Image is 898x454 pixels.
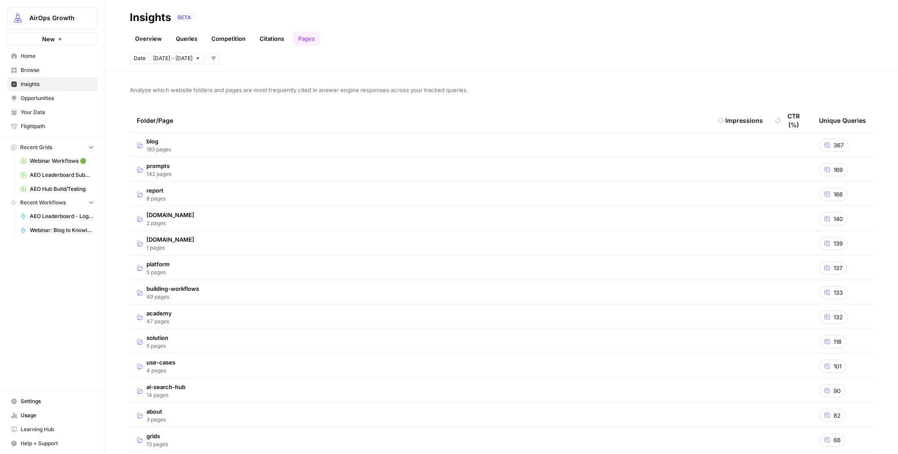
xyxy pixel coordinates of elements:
span: 101 [834,362,841,371]
a: Flightpath [7,119,98,133]
span: Opportunities [21,94,94,102]
span: New [42,35,55,43]
span: platform [146,260,170,268]
a: AEO Leaderboard Submissions [16,168,98,182]
span: 1 pages [146,244,194,252]
span: 169 [834,165,843,174]
span: AEO Leaderboard Submissions [30,171,94,179]
span: 140 [834,214,843,223]
span: Webinar Workflows 🟢 [30,157,94,165]
span: Recent Workflows [20,199,66,207]
span: Home [21,52,94,60]
span: 137 [834,264,842,272]
span: 367 [834,141,844,150]
button: Help + Support [7,436,98,450]
span: 3 pages [146,416,166,424]
span: 47 pages [146,318,172,325]
span: 14 pages [146,391,185,399]
img: AirOps Growth Logo [10,10,26,26]
a: Opportunities [7,91,98,105]
span: Browse [21,66,94,74]
span: [DOMAIN_NAME] [146,235,194,244]
span: 118 [834,337,841,346]
span: 166 [834,190,843,199]
span: AEO Leaderboard - Log Submission to Grid [30,212,94,220]
span: Flightpath [21,122,94,130]
span: 90 [834,386,841,395]
span: Settings [21,397,94,405]
span: 13 pages [146,440,168,448]
a: Settings [7,394,98,408]
span: AirOps Growth [29,14,82,22]
span: ai-search-hub [146,383,185,391]
span: Date [134,54,146,62]
span: Help + Support [21,440,94,447]
span: Learning Hub [21,425,94,433]
a: Competition [206,32,251,46]
span: [DATE] - [DATE] [153,54,192,62]
a: Queries [171,32,203,46]
span: 139 [834,239,843,248]
button: [DATE] - [DATE] [149,53,204,64]
span: report [146,186,166,195]
span: building-workflows [146,284,199,293]
a: Learning Hub [7,422,98,436]
button: New [7,32,98,46]
a: AEO Leaderboard - Log Submission to Grid [16,209,98,223]
a: Overview [130,32,167,46]
span: 82 [834,411,841,420]
button: Workspace: AirOps Growth [7,7,98,29]
a: Pages [293,32,320,46]
div: Impressions [725,116,763,125]
span: Analyze which website folders and pages are most frequently cited in answer engine responses acro... [130,86,873,94]
span: [DOMAIN_NAME] [146,211,194,219]
span: 193 pages [146,146,171,154]
span: academy [146,309,172,318]
a: Your Data [7,105,98,119]
div: CTR (%) [782,112,805,129]
span: 142 pages [146,170,171,178]
a: Home [7,49,98,63]
span: prompts [146,161,171,170]
a: Webinar: Blog to Knowledge Base [16,223,98,237]
span: 2 pages [146,219,194,227]
span: Usage [21,411,94,419]
a: Browse [7,63,98,77]
span: solution [146,333,168,342]
span: Insights [21,80,94,88]
div: Insights [130,11,171,25]
a: Usage [7,408,98,422]
div: BETA [175,13,194,22]
span: 132 [834,313,843,322]
div: Unique Queries [819,108,866,132]
span: blog [146,137,171,146]
span: 4 pages [146,367,175,375]
span: 5 pages [146,342,168,350]
span: about [146,407,166,416]
span: AEO Hub Build/Testing [30,185,94,193]
span: Webinar: Blog to Knowledge Base [30,226,94,234]
span: Recent Grids [20,143,52,151]
span: 5 pages [146,268,170,276]
a: Webinar Workflows 🟢 [16,154,98,168]
a: AEO Hub Build/Testing [16,182,98,196]
span: 133 [834,288,843,297]
button: Recent Grids [7,141,98,154]
span: 49 pages [146,293,199,301]
span: Your Data [21,108,94,116]
a: Insights [7,77,98,91]
span: grids [146,432,168,440]
div: Folder/Page [137,108,704,132]
a: Citations [254,32,289,46]
span: use-cases [146,358,175,367]
button: Recent Workflows [7,196,98,209]
span: 66 [834,436,841,444]
span: 8 pages [146,195,166,203]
